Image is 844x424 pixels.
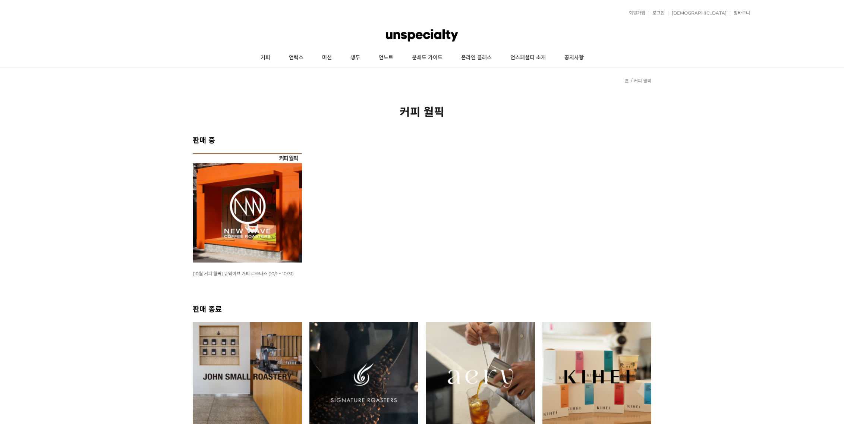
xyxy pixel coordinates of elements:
[193,134,651,145] h2: 판매 중
[452,48,501,67] a: 온라인 클래스
[193,153,302,263] img: [10월 커피 월픽] 뉴웨이브 커피 로스터스 (10/1 ~ 10/31)
[280,48,313,67] a: 언럭스
[730,11,750,15] a: 장바구니
[193,103,651,119] h2: 커피 월픽
[251,48,280,67] a: 커피
[403,48,452,67] a: 분쇄도 가이드
[313,48,341,67] a: 머신
[193,270,294,276] a: [10월 커피 월픽] 뉴웨이브 커피 로스터스 (10/1 ~ 10/31)
[668,11,727,15] a: [DEMOGRAPHIC_DATA]
[625,11,645,15] a: 회원가입
[555,48,593,67] a: 공지사항
[634,78,651,84] a: 커피 월픽
[625,78,629,84] a: 홈
[501,48,555,67] a: 언스페셜티 소개
[386,24,458,47] img: 언스페셜티 몰
[369,48,403,67] a: 언노트
[193,303,651,314] h2: 판매 종료
[341,48,369,67] a: 생두
[649,11,665,15] a: 로그인
[193,271,294,276] span: [10월 커피 월픽] 뉴웨이브 커피 로스터스 (10/1 ~ 10/31)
